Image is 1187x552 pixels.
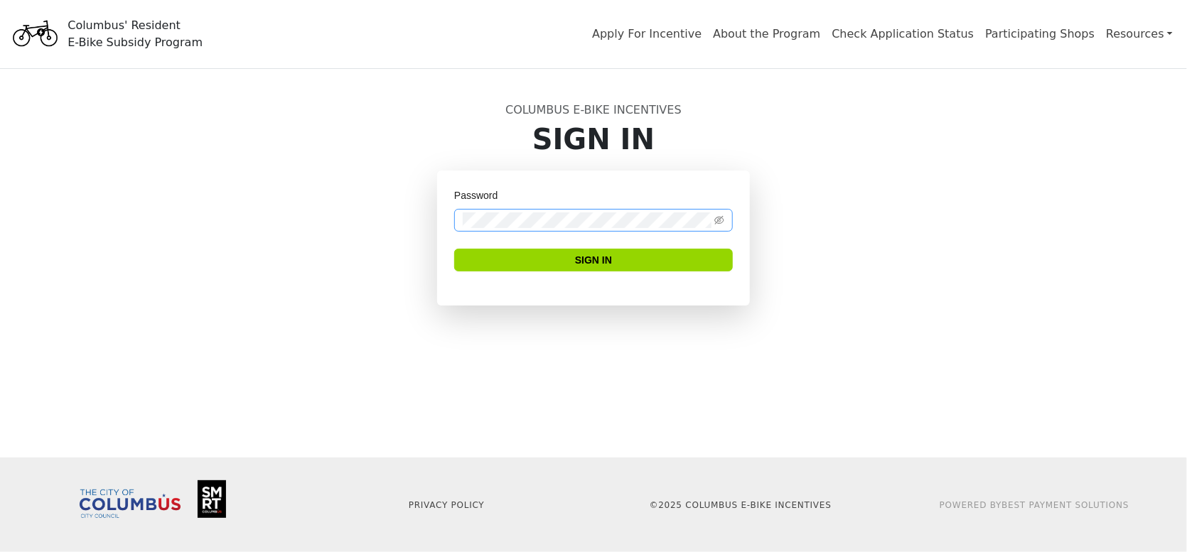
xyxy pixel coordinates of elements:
[575,252,612,268] span: Sign In
[602,499,879,512] p: © 2025 Columbus E-Bike Incentives
[940,500,1129,510] a: Powered ByBest Payment Solutions
[714,215,724,225] span: eye-invisible
[409,500,485,510] a: Privacy Policy
[68,17,203,51] div: Columbus' Resident E-Bike Subsidy Program
[713,27,820,40] a: About the Program
[80,489,181,518] img: Columbus City Council
[463,212,711,228] input: Password
[133,103,1054,117] h6: Columbus E-Bike Incentives
[1106,20,1173,48] a: Resources
[592,27,702,40] a: Apply For Incentive
[9,9,62,59] img: Program logo
[454,188,507,203] label: Password
[832,27,974,40] a: Check Application Status
[9,25,203,42] a: Columbus' ResidentE-Bike Subsidy Program
[454,249,733,271] button: Sign In
[985,27,1095,40] a: Participating Shops
[133,122,1054,156] h1: Sign In
[198,480,226,518] img: Smart Columbus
